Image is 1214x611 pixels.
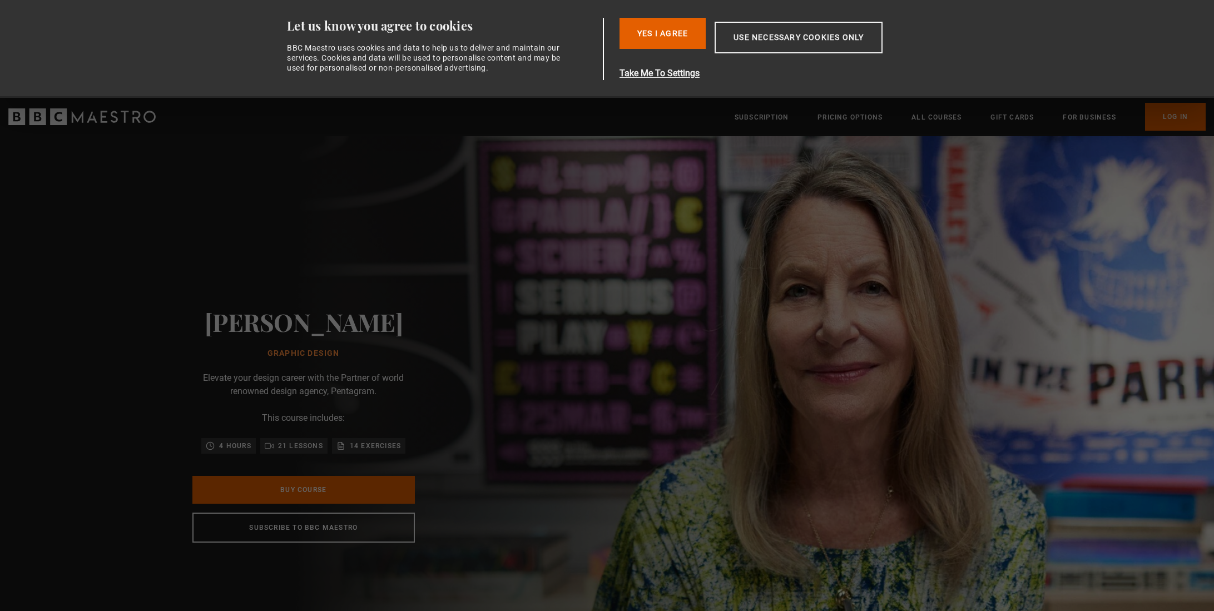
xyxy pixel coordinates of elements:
a: For business [1063,112,1116,123]
p: This course includes: [262,411,345,425]
button: Yes I Agree [620,18,706,49]
p: 21 lessons [278,440,323,451]
a: Gift Cards [990,112,1034,123]
nav: Primary [735,103,1206,131]
button: Use necessary cookies only [715,22,883,53]
button: Take Me To Settings [620,67,935,80]
a: Subscribe to BBC Maestro [192,513,415,543]
svg: BBC Maestro [8,108,156,125]
a: Subscription [735,112,789,123]
div: Let us know you agree to cookies [287,18,598,34]
p: 4 hours [219,440,251,451]
a: All Courses [911,112,962,123]
a: Pricing Options [817,112,883,123]
p: 14 exercises [350,440,401,451]
div: BBC Maestro uses cookies and data to help us to deliver and maintain our services. Cookies and da... [287,43,567,73]
a: Log In [1145,103,1206,131]
h2: [PERSON_NAME] [205,307,403,336]
p: Elevate your design career with the Partner of world renowned design agency, Pentagram. [192,371,415,398]
h1: Graphic Design [205,349,403,358]
a: Buy Course [192,476,415,504]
